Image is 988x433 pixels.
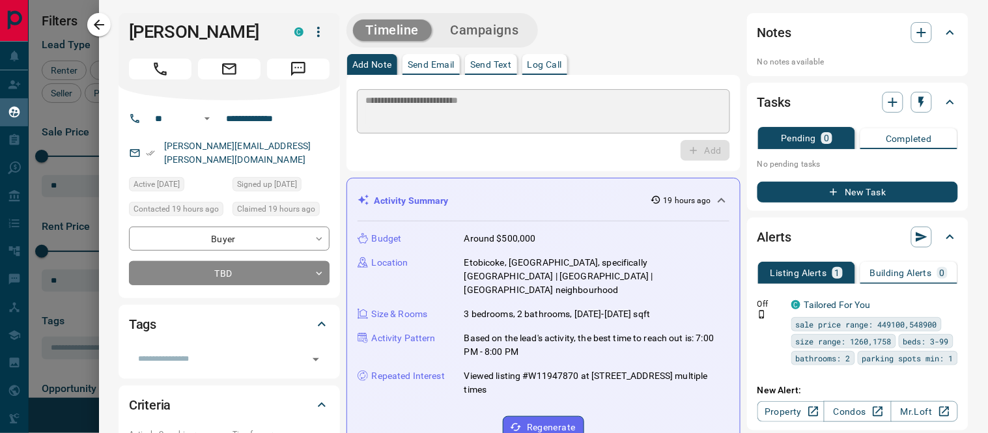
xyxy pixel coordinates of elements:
[824,401,891,422] a: Condos
[464,256,729,297] p: Etobicoke, [GEOGRAPHIC_DATA], specifically [GEOGRAPHIC_DATA] | [GEOGRAPHIC_DATA] | [GEOGRAPHIC_DA...
[796,318,937,331] span: sale price range: 449100,548900
[757,22,791,43] h2: Notes
[770,268,827,277] p: Listing Alerts
[891,401,958,422] a: Mr.Loft
[129,177,226,195] div: Sun Oct 12 2025
[757,17,958,48] div: Notes
[757,310,767,319] svg: Push Notification Only
[294,27,303,36] div: condos.ca
[903,335,949,348] span: beds: 3-99
[870,268,932,277] p: Building Alerts
[129,314,156,335] h2: Tags
[358,189,729,213] div: Activity Summary19 hours ago
[464,307,651,321] p: 3 bedrooms, 2 bathrooms, [DATE]-[DATE] sqft
[352,60,392,69] p: Add Note
[757,87,958,118] div: Tasks
[757,227,791,247] h2: Alerts
[464,232,536,245] p: Around $500,000
[372,369,445,383] p: Repeated Interest
[353,20,432,41] button: Timeline
[835,268,840,277] p: 1
[796,352,851,365] span: bathrooms: 2
[796,335,892,348] span: size range: 1260,1758
[129,309,330,340] div: Tags
[372,256,408,270] p: Location
[757,384,958,397] p: New Alert:
[129,261,330,285] div: TBD
[824,133,829,143] p: 0
[372,232,402,245] p: Budget
[129,395,171,415] h2: Criteria
[134,203,219,216] span: Contacted 19 hours ago
[372,307,428,321] p: Size & Rooms
[374,194,449,208] p: Activity Summary
[233,202,330,220] div: Mon Oct 13 2025
[470,60,512,69] p: Send Text
[164,141,311,165] a: [PERSON_NAME][EMAIL_ADDRESS][PERSON_NAME][DOMAIN_NAME]
[757,182,958,203] button: New Task
[757,92,791,113] h2: Tasks
[129,202,226,220] div: Mon Oct 13 2025
[886,134,932,143] p: Completed
[267,59,330,79] span: Message
[791,300,800,309] div: condos.ca
[757,56,958,68] p: No notes available
[528,60,562,69] p: Log Call
[757,298,783,310] p: Off
[199,111,215,126] button: Open
[129,59,191,79] span: Call
[862,352,953,365] span: parking spots min: 1
[408,60,455,69] p: Send Email
[940,268,945,277] p: 0
[146,148,155,158] svg: Email Verified
[437,20,531,41] button: Campaigns
[198,59,261,79] span: Email
[804,300,871,310] a: Tailored For You
[757,401,825,422] a: Property
[372,331,436,345] p: Activity Pattern
[307,350,325,369] button: Open
[757,154,958,174] p: No pending tasks
[781,133,816,143] p: Pending
[129,21,275,42] h1: [PERSON_NAME]
[757,221,958,253] div: Alerts
[129,389,330,421] div: Criteria
[129,227,330,251] div: Buyer
[134,178,180,191] span: Active [DATE]
[464,369,729,397] p: Viewed listing #W11947870 at [STREET_ADDRESS] multiple times
[664,195,711,206] p: 19 hours ago
[237,178,297,191] span: Signed up [DATE]
[237,203,315,216] span: Claimed 19 hours ago
[233,177,330,195] div: Sat Oct 11 2025
[464,331,729,359] p: Based on the lead's activity, the best time to reach out is: 7:00 PM - 8:00 PM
